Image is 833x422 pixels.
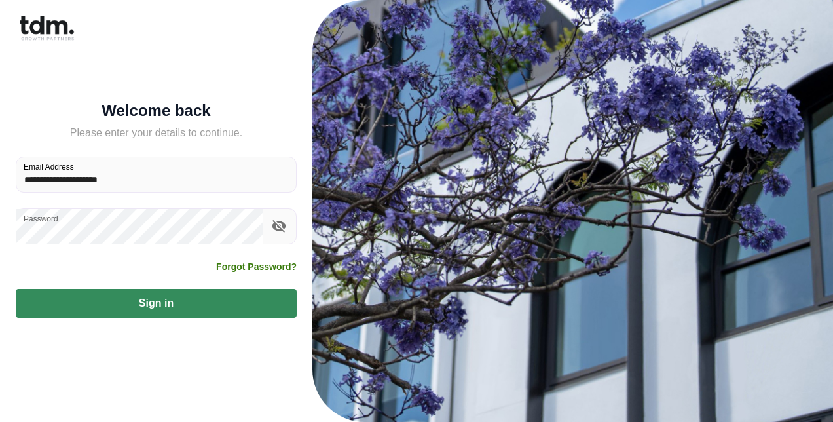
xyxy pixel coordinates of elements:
[24,213,58,224] label: Password
[268,215,290,237] button: toggle password visibility
[16,104,297,117] h5: Welcome back
[16,289,297,318] button: Sign in
[24,161,74,172] label: Email Address
[16,125,297,141] h5: Please enter your details to continue.
[216,260,297,273] a: Forgot Password?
